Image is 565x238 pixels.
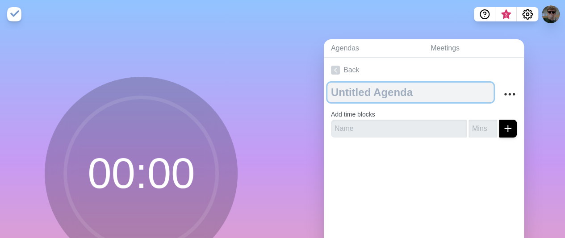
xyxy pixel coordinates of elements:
a: Agendas [324,39,423,58]
span: 3 [502,11,510,18]
button: What’s new [495,7,517,21]
button: Settings [517,7,538,21]
button: More [501,85,519,103]
img: timeblocks logo [7,7,21,21]
button: Help [474,7,495,21]
a: Back [324,58,524,83]
label: Add time blocks [331,111,375,118]
input: Mins [469,120,497,138]
a: Meetings [423,39,524,58]
input: Name [331,120,467,138]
